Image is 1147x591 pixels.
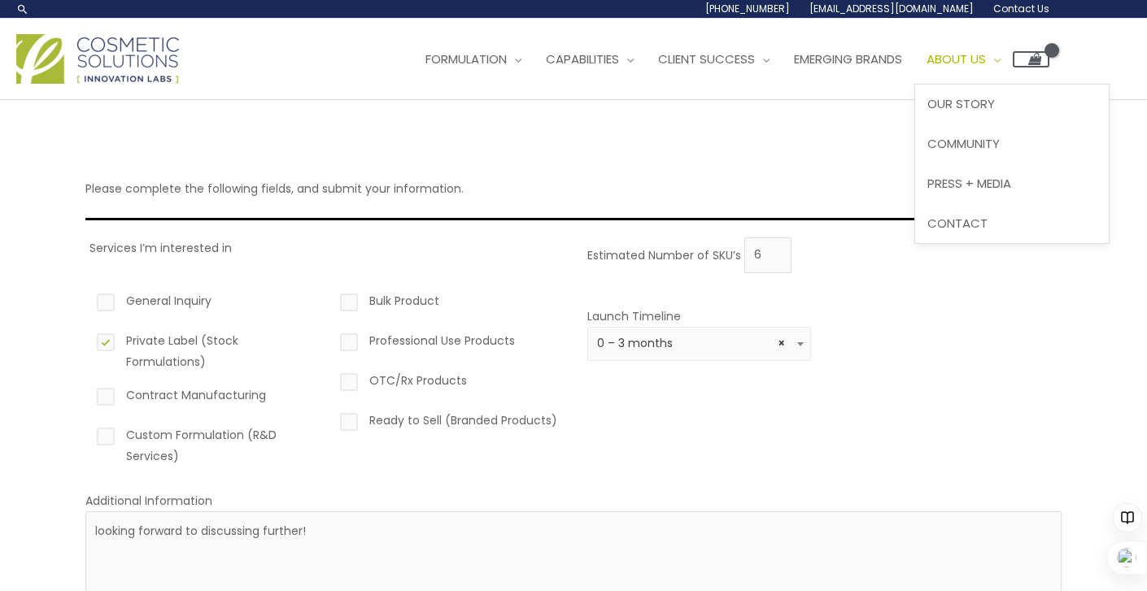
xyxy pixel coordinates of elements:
[705,2,790,15] span: [PHONE_NUMBER]
[915,124,1109,164] a: Community
[413,35,534,84] a: Formulation
[94,424,317,467] label: Custom Formulation (R&D Services)
[915,163,1109,203] a: Press + Media
[778,336,785,351] span: Remove all items
[927,175,1011,192] span: Press + Media
[927,95,995,112] span: Our Story
[914,35,1013,84] a: About Us
[587,327,811,361] span: 0 – 3 months
[337,290,560,318] label: Bulk Product
[16,34,179,84] img: Cosmetic Solutions Logo
[337,410,560,437] label: Ready to Sell (Branded Products)
[587,246,741,263] label: Estimated Number of SKU’s
[658,50,755,67] span: Client Success
[94,385,317,412] label: Contract Manufacturing
[782,35,914,84] a: Emerging Brands
[337,330,560,358] label: Professional Use Products
[915,203,1109,243] a: Contact
[927,50,986,67] span: About Us
[927,135,1000,152] span: Community
[794,50,902,67] span: Emerging Brands
[744,237,792,273] input: Please enter the estimated number of skus
[94,290,317,318] label: General Inquiry
[546,50,619,67] span: Capabilities
[915,85,1109,124] a: Our Story
[1013,51,1049,67] a: View Shopping Cart, empty
[587,308,681,324] label: Launch Timeline
[425,50,507,67] span: Formulation
[337,370,560,398] label: OTC/Rx Products
[993,2,1049,15] span: Contact Us
[646,35,782,84] a: Client Success
[534,35,646,84] a: Capabilities
[89,240,232,256] label: Services I’m interested in
[927,215,988,232] span: Contact
[85,178,1062,199] p: Please complete the following fields, and submit your information.
[597,336,802,351] span: 0 – 3 months
[94,330,317,372] label: Private Label (Stock Formulations)
[85,493,212,509] label: Additional Information
[16,2,29,15] a: Search icon link
[401,35,1049,84] nav: Site Navigation
[809,2,974,15] span: [EMAIL_ADDRESS][DOMAIN_NAME]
